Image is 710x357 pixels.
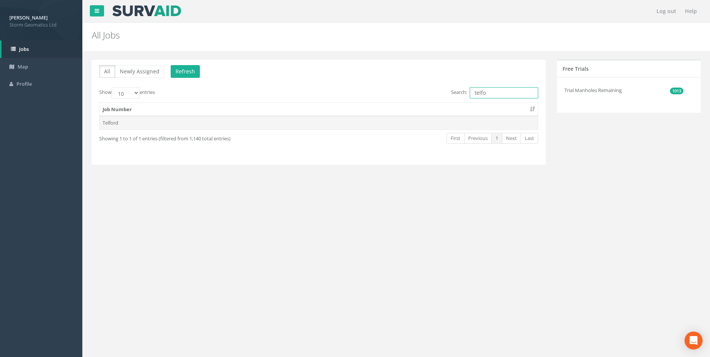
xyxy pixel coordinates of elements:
strong: [PERSON_NAME] [9,14,48,21]
td: Telford [100,116,538,129]
a: 1 [491,133,502,144]
button: Newly Assigned [115,65,164,78]
span: Map [18,63,28,70]
input: Search: [470,87,538,98]
label: Show entries [99,87,155,98]
button: All [99,65,115,78]
h5: Free Trials [563,66,589,71]
a: Next [502,133,521,144]
span: 1013 [670,88,683,94]
a: First [447,133,464,144]
button: Refresh [171,65,200,78]
select: Showentries [112,87,140,98]
div: Open Intercom Messenger [685,332,703,350]
div: Showing 1 to 1 of 1 entries (filtered from 1,140 total entries) [99,132,275,142]
a: Jobs [1,40,82,58]
span: Storm Geomatics Ltd [9,21,73,28]
h2: All Jobs [92,30,597,40]
a: [PERSON_NAME] Storm Geomatics Ltd [9,12,73,28]
li: Trial Manholes Remaining [564,83,683,98]
th: Job Number: activate to sort column ascending [100,103,538,116]
span: Profile [16,80,32,87]
a: Previous [464,133,492,144]
a: Last [521,133,538,144]
label: Search: [451,87,538,98]
span: Jobs [19,46,29,52]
